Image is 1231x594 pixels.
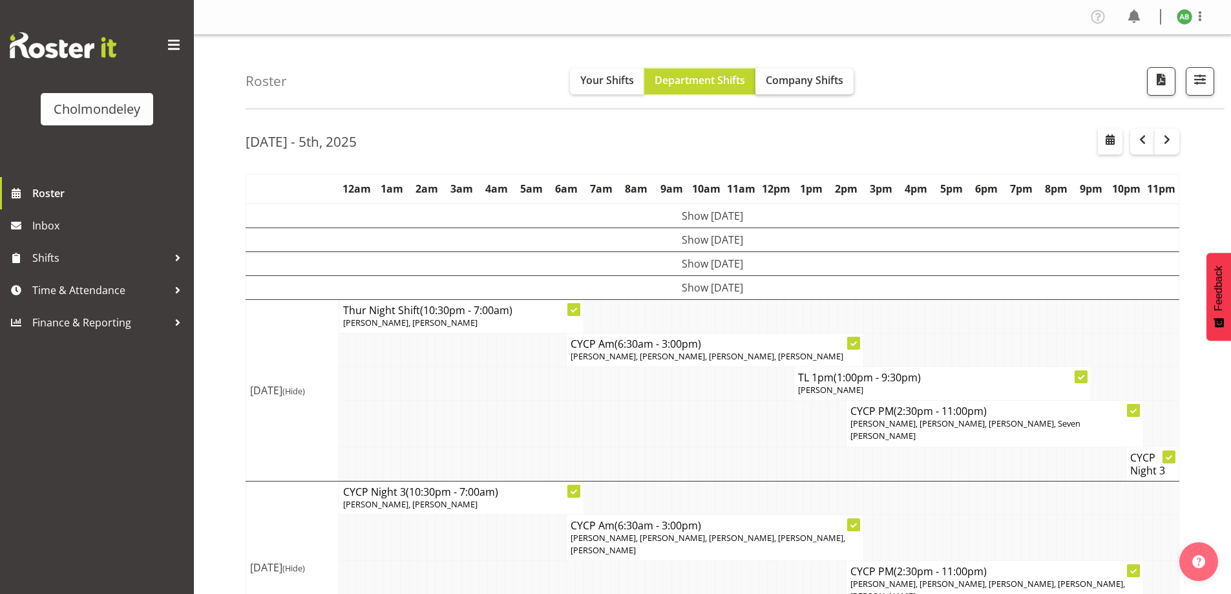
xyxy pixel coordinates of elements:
span: Inbox [32,216,187,235]
th: 2pm [829,174,864,204]
button: Your Shifts [570,69,644,94]
th: 8am [619,174,654,204]
span: [PERSON_NAME] [798,384,863,396]
div: Cholmondeley [54,100,140,119]
th: 11pm [1144,174,1179,204]
button: Department Shifts [644,69,755,94]
img: Rosterit website logo [10,32,116,58]
th: 4pm [899,174,934,204]
span: (10:30pm - 7:00am) [406,485,498,499]
img: ally-brown10484.jpg [1177,9,1192,25]
th: 6am [549,174,584,204]
span: [PERSON_NAME], [PERSON_NAME] [343,317,478,328]
th: 10pm [1109,174,1144,204]
td: Show [DATE] [246,251,1179,275]
th: 12am [339,174,374,204]
th: 7am [584,174,619,204]
span: Roster [32,184,187,203]
th: 11am [724,174,759,204]
span: [PERSON_NAME], [PERSON_NAME], [PERSON_NAME], [PERSON_NAME], [PERSON_NAME] [571,532,845,556]
span: Feedback [1213,266,1225,311]
h4: Roster [246,74,287,89]
span: (Hide) [282,562,305,574]
th: 6pm [969,174,1004,204]
span: (2:30pm - 11:00pm) [894,404,987,418]
th: 3am [444,174,479,204]
h2: [DATE] - 5th, 2025 [246,133,357,150]
h4: CYCP Am [571,519,859,532]
th: 3pm [864,174,899,204]
span: Shifts [32,248,168,268]
th: 2am [409,174,444,204]
td: Show [DATE] [246,228,1179,251]
h4: CYCP Night 3 [343,485,580,498]
button: Select a specific date within the roster. [1098,129,1122,154]
th: 4am [479,174,514,204]
span: (6:30am - 3:00pm) [615,518,701,533]
span: Department Shifts [655,73,745,87]
span: (10:30pm - 7:00am) [420,303,512,317]
td: [DATE] [246,299,339,481]
span: Finance & Reporting [32,313,168,332]
th: 8pm [1038,174,1073,204]
th: 5pm [934,174,969,204]
h4: CYCP PM [850,565,1139,578]
th: 9am [654,174,689,204]
span: Company Shifts [766,73,843,87]
span: [PERSON_NAME], [PERSON_NAME], [PERSON_NAME], Seven [PERSON_NAME] [850,418,1080,441]
h4: TL 1pm [798,371,1087,384]
th: 9pm [1074,174,1109,204]
span: [PERSON_NAME], [PERSON_NAME], [PERSON_NAME], [PERSON_NAME] [571,350,843,362]
button: Download a PDF of the roster according to the set date range. [1147,67,1175,96]
th: 12pm [759,174,794,204]
h4: CYCP Night 3 [1130,451,1175,477]
button: Filter Shifts [1186,67,1214,96]
td: Show [DATE] [246,204,1179,228]
span: Your Shifts [580,73,634,87]
span: (6:30am - 3:00pm) [615,337,701,351]
h4: CYCP PM [850,405,1139,418]
th: 1pm [794,174,829,204]
th: 1am [374,174,409,204]
th: 7pm [1004,174,1038,204]
td: Show [DATE] [246,275,1179,299]
span: [PERSON_NAME], [PERSON_NAME] [343,498,478,510]
button: Company Shifts [755,69,854,94]
img: help-xxl-2.png [1192,555,1205,568]
th: 5am [514,174,549,204]
span: Time & Attendance [32,281,168,300]
span: (Hide) [282,385,305,397]
span: (1:00pm - 9:30pm) [834,370,921,385]
span: (2:30pm - 11:00pm) [894,564,987,578]
h4: Thur Night Shift [343,304,580,317]
th: 10am [689,174,724,204]
h4: CYCP Am [571,337,859,350]
button: Feedback - Show survey [1206,253,1231,341]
